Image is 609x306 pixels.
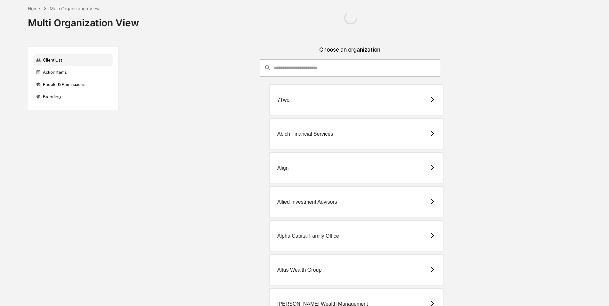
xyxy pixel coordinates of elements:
[277,97,289,103] div: 7Two
[277,267,321,273] div: Altus Wealth Group
[124,46,576,59] div: Choose an organization
[33,66,113,78] div: Action Items
[260,59,441,77] div: consultant-dashboard__filter-organizations-search-bar
[28,6,40,11] div: Home
[33,79,113,90] div: People & Permissions
[50,6,100,11] div: Multi Organization View
[28,12,139,29] div: Multi Organization View
[277,233,339,239] div: Alpha Capital Family Office
[33,91,113,102] div: Branding
[277,165,289,171] div: Align
[33,54,113,66] div: Client List
[277,199,337,205] div: Allied Investment Advisors
[277,131,333,137] div: Abich Financial Services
